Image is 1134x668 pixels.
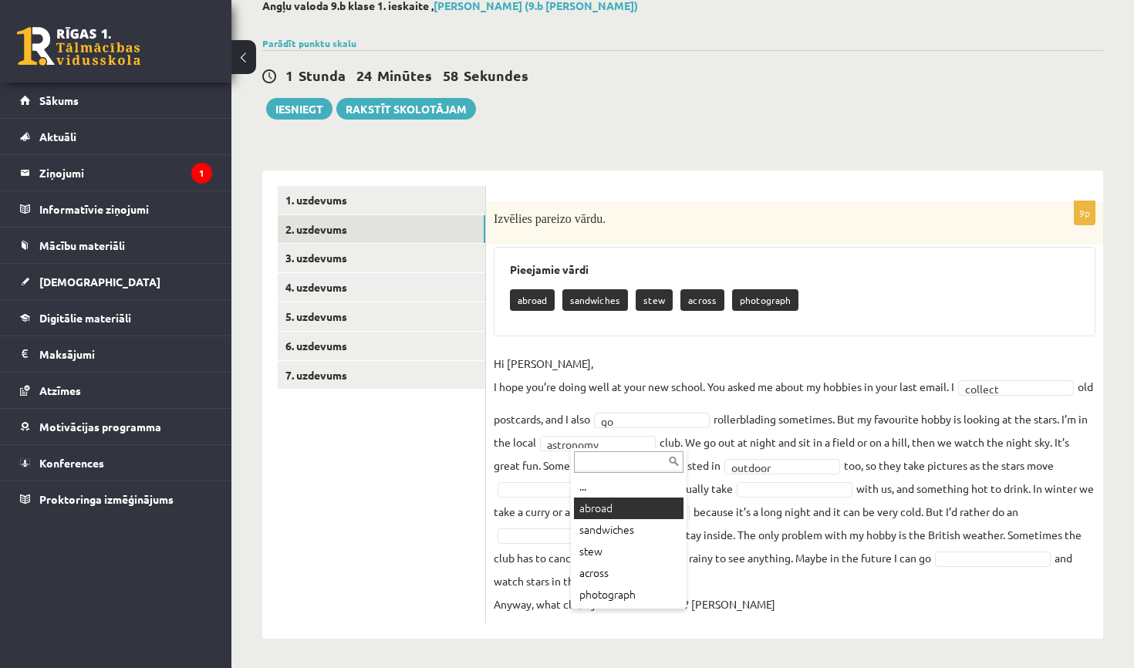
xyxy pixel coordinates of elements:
[574,541,683,562] div: stew
[574,498,683,519] div: abroad
[574,584,683,606] div: photograph
[574,562,683,584] div: across
[574,519,683,541] div: sandwiches
[574,476,683,498] div: ...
